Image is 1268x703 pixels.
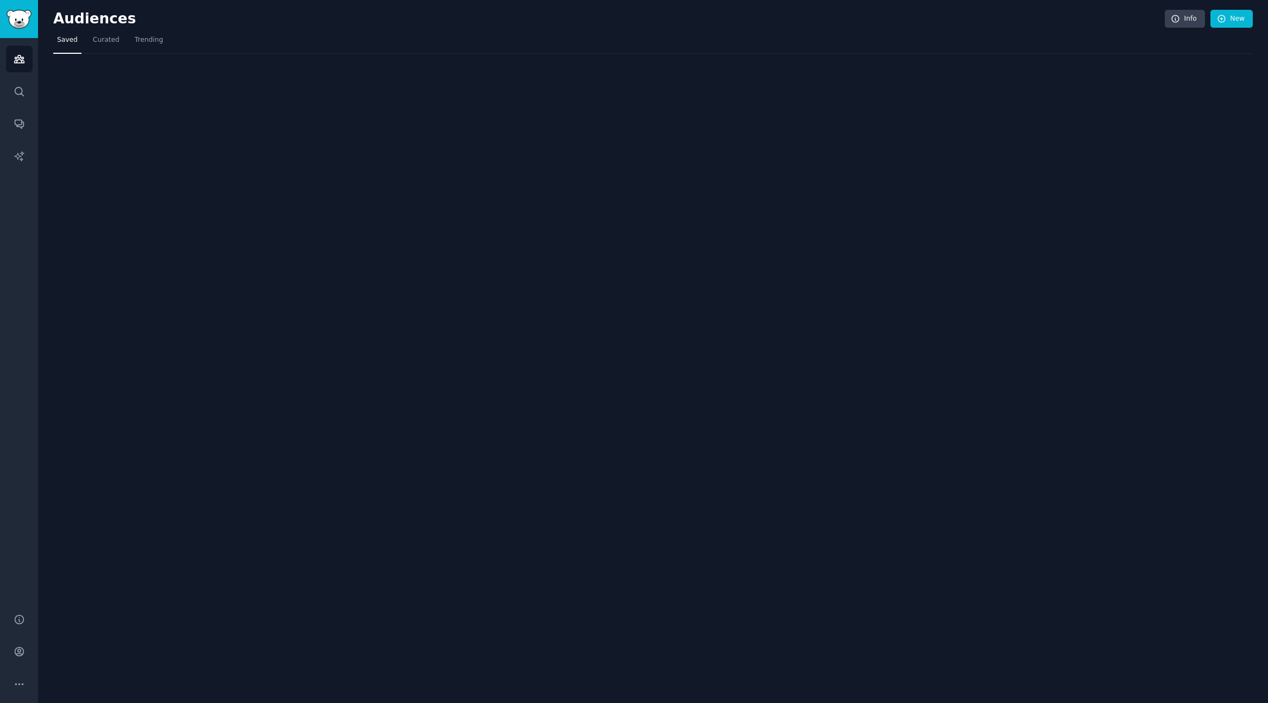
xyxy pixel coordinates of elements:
a: New [1210,10,1253,28]
h2: Audiences [53,10,1165,28]
a: Info [1165,10,1205,28]
span: Curated [93,35,120,45]
a: Saved [53,32,81,54]
a: Curated [89,32,123,54]
span: Trending [135,35,163,45]
img: GummySearch logo [7,10,32,29]
a: Trending [131,32,167,54]
span: Saved [57,35,78,45]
